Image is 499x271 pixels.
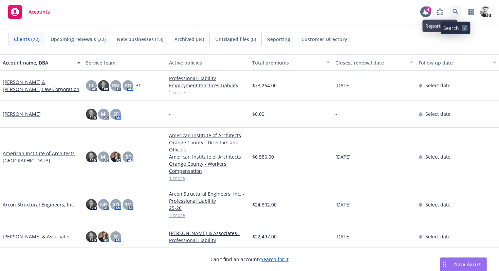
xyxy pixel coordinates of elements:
span: - [169,110,171,118]
a: Arcon Structural Engineers, Inc. [3,201,75,208]
button: Total premiums [249,54,333,71]
a: [PERSON_NAME] & Associates - Professional Liability [169,230,247,244]
img: photo [110,151,121,162]
span: [DATE] [335,82,351,89]
span: $6,586.00 [252,153,274,160]
span: $0.00 [252,110,264,118]
a: 1 more [169,175,247,182]
span: New businesses (13) [117,36,163,43]
a: Search for it [261,256,289,263]
span: SF [113,233,118,240]
span: Untriaged files (0) [215,36,256,43]
a: Accounts [5,2,53,21]
span: MJ [101,153,107,160]
div: Closest renewal date [335,59,406,66]
button: Closest renewal date [333,54,416,71]
a: Employment Practices Liability [169,82,247,89]
button: Active policies [166,54,249,71]
span: [DATE] [335,233,351,240]
span: MJ [101,110,107,118]
span: RM [112,82,119,89]
img: photo [480,6,491,17]
span: Reporting [267,36,290,43]
span: Select date [425,82,450,89]
span: Nova Assist [454,261,481,267]
span: Can't find an account? [210,256,289,263]
div: Active policies [169,59,247,66]
div: Account name, DBA [3,59,73,66]
button: Service team [83,54,166,71]
img: photo [86,109,97,120]
a: Switch app [464,5,478,19]
span: Select date [425,201,450,208]
a: [PERSON_NAME] & [PERSON_NAME] Law Corporation [3,78,80,93]
a: [PERSON_NAME] & Associates [3,233,71,240]
span: Upcoming renewals (22) [51,36,106,43]
button: Follow up date [416,54,499,71]
span: Select date [425,233,450,240]
span: $73,264.00 [252,82,277,89]
div: Follow up date [419,59,489,66]
span: Select date [425,153,450,160]
a: + 1 [136,84,141,88]
a: American Institute of Architects Orange County - Workers' Compensation [169,153,247,175]
a: Search [449,5,462,19]
span: CL [89,82,94,89]
div: Service team [86,59,164,66]
span: [DATE] [335,201,351,208]
a: American Institute of Architects [GEOGRAPHIC_DATA] [3,150,80,164]
a: 3 more [169,212,247,219]
span: - [335,110,337,118]
span: Select date [425,110,450,118]
div: Drag to move [440,258,449,271]
div: Total premiums [252,59,322,66]
button: Nova Assist [440,257,487,271]
a: Professional Liability [169,75,247,82]
span: [DATE] [335,153,351,160]
img: photo [86,199,97,210]
div: 4 [425,6,431,13]
span: AO [125,82,131,89]
span: RM [124,201,132,208]
a: Arcon Structural Engineers, Inc. - Professional Liability [169,190,247,204]
a: 2 more [169,89,247,96]
span: Clients (72) [14,36,39,43]
span: $24,802.00 [252,201,277,208]
span: SF [126,153,131,160]
img: photo [86,151,97,162]
a: [PERSON_NAME] [3,110,41,118]
img: photo [98,80,109,91]
a: American Institute of Architects Orange County - Directors and Officers [169,132,247,153]
img: photo [98,231,109,242]
span: Customer Directory [301,36,347,43]
a: 25-26 [169,204,247,212]
span: AO [112,201,119,208]
a: Report a Bug [433,5,447,19]
span: NR [100,201,107,208]
span: Archived (34) [174,36,204,43]
span: SF [113,110,118,118]
span: $22,497.00 [252,233,277,240]
img: photo [86,231,97,242]
span: Accounts [29,9,50,15]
